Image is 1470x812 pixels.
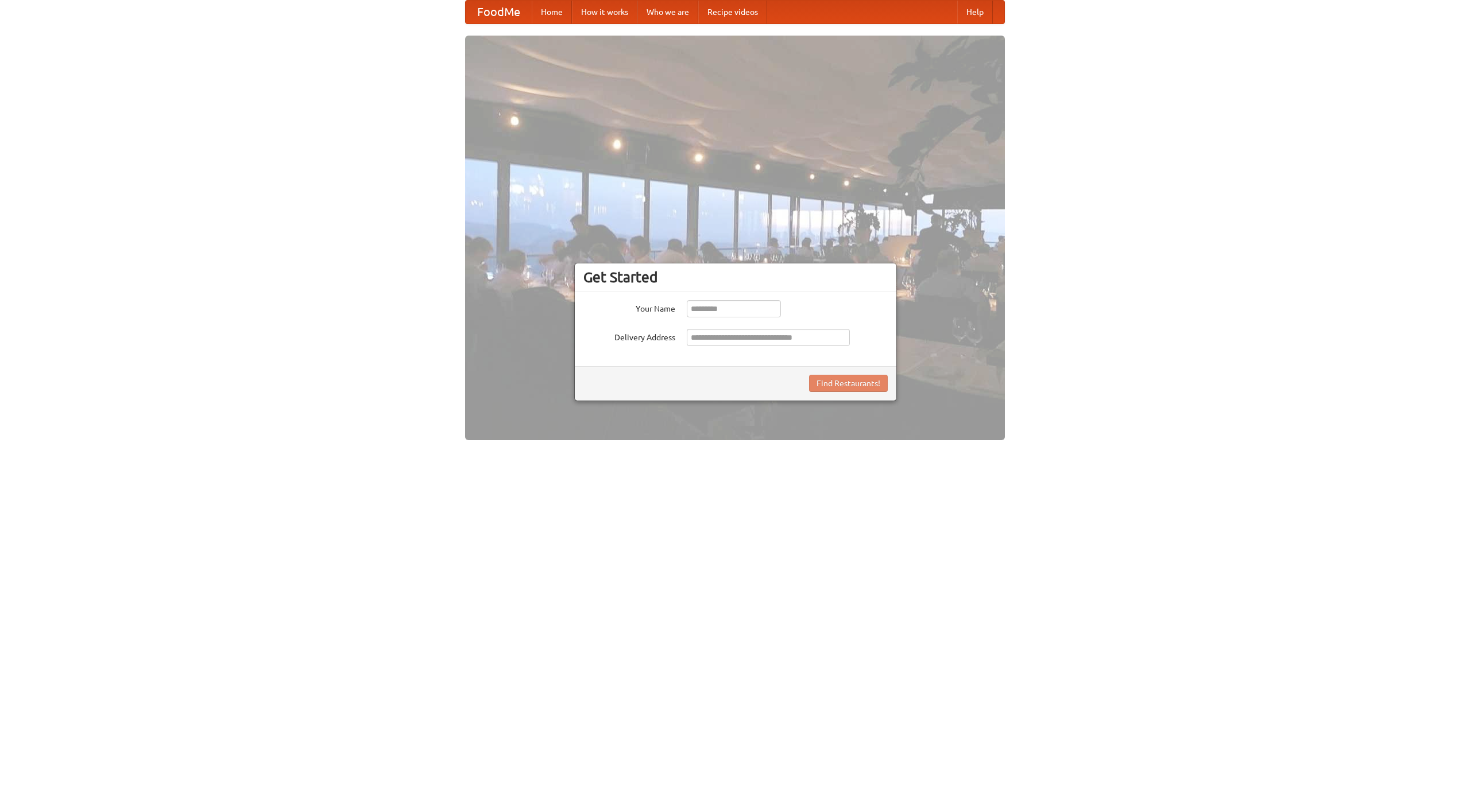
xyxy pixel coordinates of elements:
label: Your Name [583,300,675,314]
a: Recipe videos [698,1,767,24]
a: FoodMe [466,1,532,24]
a: Home [532,1,572,24]
label: Delivery Address [583,329,675,343]
a: Who we are [637,1,698,24]
a: How it works [572,1,637,24]
a: Help [957,1,993,24]
h3: Get Started [583,269,888,286]
button: Find Restaurants! [809,375,888,392]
